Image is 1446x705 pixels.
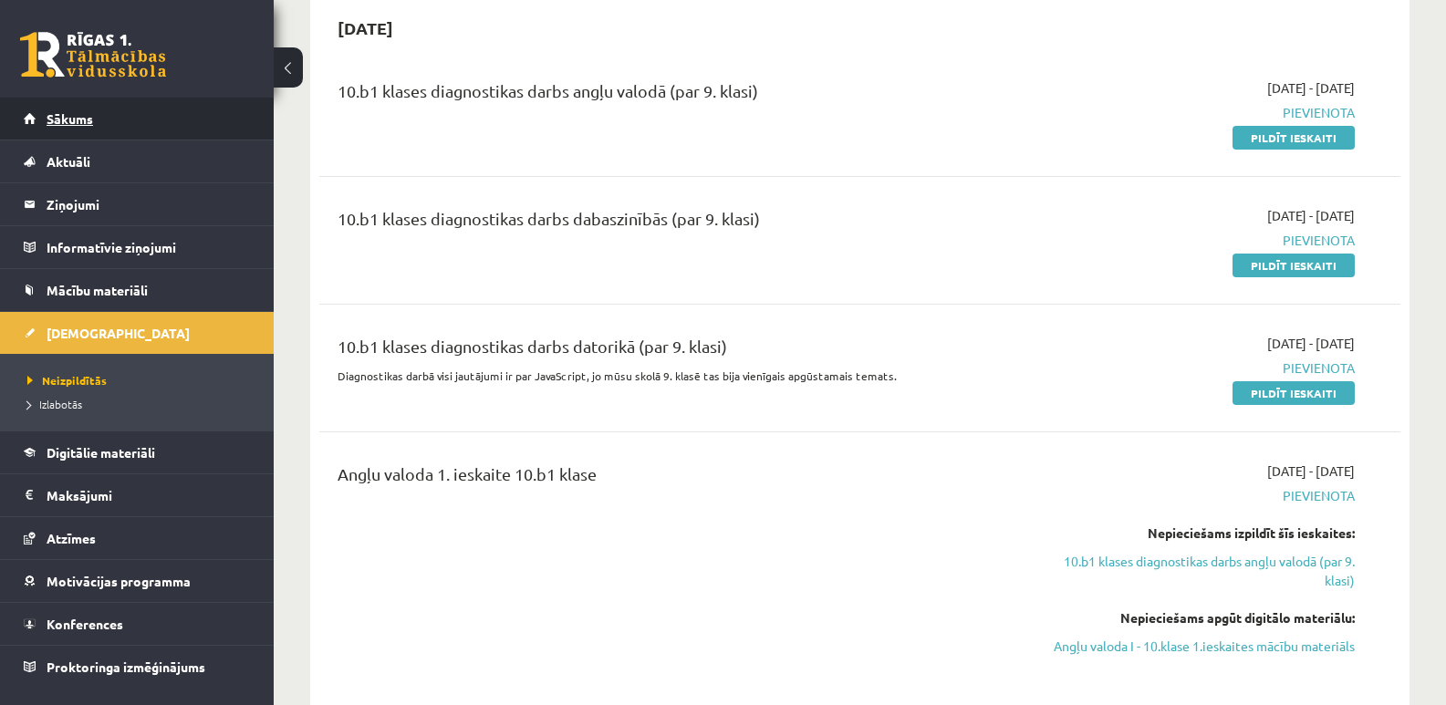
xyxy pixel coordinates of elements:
a: Aktuāli [24,140,251,182]
div: Angļu valoda 1. ieskaite 10.b1 klase [338,461,1006,495]
a: 10.b1 klases diagnostikas darbs angļu valodā (par 9. klasi) [1034,552,1355,590]
p: Diagnostikas darbā visi jautājumi ir par JavaScript, jo mūsu skolā 9. klasē tas bija vienīgais ap... [338,368,1006,384]
span: Aktuāli [47,153,90,170]
span: Pievienota [1034,486,1355,505]
span: [DEMOGRAPHIC_DATA] [47,325,190,341]
a: Neizpildītās [27,372,255,389]
legend: Ziņojumi [47,183,251,225]
div: 10.b1 klases diagnostikas darbs angļu valodā (par 9. klasi) [338,78,1006,112]
a: Angļu valoda I - 10.klase 1.ieskaites mācību materiāls [1034,637,1355,656]
a: Pildīt ieskaiti [1233,126,1355,150]
a: [DEMOGRAPHIC_DATA] [24,312,251,354]
a: Konferences [24,603,251,645]
span: Sākums [47,110,93,127]
span: [DATE] - [DATE] [1267,78,1355,98]
a: Atzīmes [24,517,251,559]
span: [DATE] - [DATE] [1267,461,1355,481]
legend: Maksājumi [47,474,251,516]
a: Pildīt ieskaiti [1233,254,1355,277]
span: Atzīmes [47,530,96,546]
div: 10.b1 klases diagnostikas darbs datorikā (par 9. klasi) [338,334,1006,368]
span: Pievienota [1034,231,1355,250]
a: Izlabotās [27,396,255,412]
div: Nepieciešams apgūt digitālo materiālu: [1034,608,1355,627]
span: Izlabotās [27,397,82,411]
div: Nepieciešams izpildīt šīs ieskaites: [1034,524,1355,543]
a: Motivācijas programma [24,560,251,602]
a: Rīgas 1. Tālmācības vidusskola [20,32,166,78]
div: 10.b1 klases diagnostikas darbs dabaszinībās (par 9. klasi) [338,206,1006,240]
span: Pievienota [1034,358,1355,378]
span: Proktoringa izmēģinājums [47,658,205,675]
span: Motivācijas programma [47,573,191,589]
a: Sākums [24,98,251,140]
span: Konferences [47,616,123,632]
span: [DATE] - [DATE] [1267,334,1355,353]
span: Digitālie materiāli [47,444,155,461]
span: Pievienota [1034,103,1355,122]
span: Neizpildītās [27,373,107,388]
a: Digitālie materiāli [24,431,251,473]
a: Proktoringa izmēģinājums [24,646,251,688]
legend: Informatīvie ziņojumi [47,226,251,268]
a: Pildīt ieskaiti [1233,381,1355,405]
a: Ziņojumi [24,183,251,225]
span: Mācību materiāli [47,282,148,298]
a: Maksājumi [24,474,251,516]
span: [DATE] - [DATE] [1267,206,1355,225]
a: Mācību materiāli [24,269,251,311]
h2: [DATE] [319,6,411,49]
a: Informatīvie ziņojumi [24,226,251,268]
